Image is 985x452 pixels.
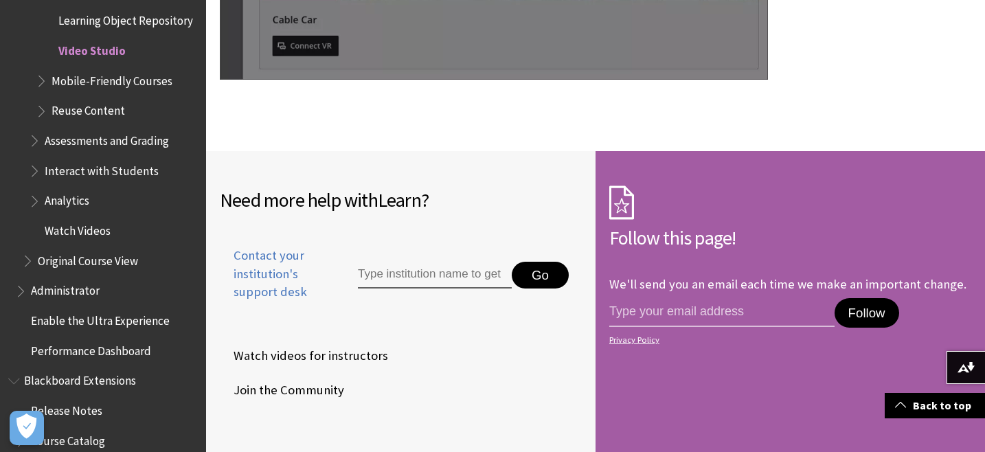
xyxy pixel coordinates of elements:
[609,335,967,345] a: Privacy Policy
[220,346,391,366] a: Watch videos for instructors
[220,346,388,366] span: Watch videos for instructors
[38,249,138,268] span: Original Course View
[609,223,971,252] h2: Follow this page!
[31,309,170,328] span: Enable the Ultra Experience
[609,276,966,292] p: We'll send you an email each time we make an important change.
[31,339,151,358] span: Performance Dashboard
[220,380,347,400] a: Join the Community
[378,188,421,212] span: Learn
[31,399,102,418] span: Release Notes
[45,190,89,208] span: Analytics
[31,280,100,298] span: Administrator
[58,10,193,28] span: Learning Object Repository
[45,129,169,148] span: Assessments and Grading
[31,429,105,448] span: Course Catalog
[24,370,136,388] span: Blackboard Extensions
[358,262,512,289] input: Type institution name to get support
[58,39,126,58] span: Video Studio
[52,69,172,88] span: Mobile-Friendly Courses
[10,411,44,445] button: Open Preferences
[45,159,159,178] span: Interact with Students
[52,100,125,118] span: Reuse Content
[609,185,634,220] img: Subscription Icon
[512,262,569,289] button: Go
[835,298,899,328] button: Follow
[45,219,111,238] span: Watch Videos
[220,380,344,400] span: Join the Community
[220,185,582,214] h2: Need more help with ?
[885,393,985,418] a: Back to top
[609,298,835,327] input: email address
[220,247,326,317] a: Contact your institution's support desk
[220,247,326,301] span: Contact your institution's support desk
